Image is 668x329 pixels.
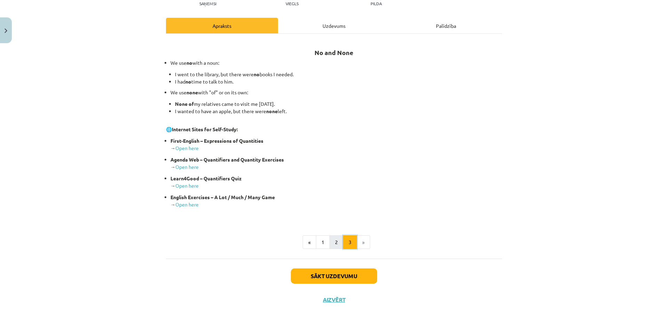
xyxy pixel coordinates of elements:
[170,194,275,200] strong: English Exercises – A Lot / Much / Many Game
[170,137,502,152] p: →
[175,201,199,207] a: Open here
[186,89,198,95] strong: none
[172,126,238,132] strong: Internet Sites for Self-Study:
[343,235,357,249] button: 3
[278,18,390,33] div: Uzdevums
[170,194,502,208] p: →
[175,71,502,78] li: I went to the library, but there were books I needed.
[316,235,330,249] button: 1
[170,156,502,171] p: →
[266,108,278,114] strong: none
[291,268,377,284] button: Sākt uzdevumu
[170,59,502,66] p: We use with a noun:
[197,1,219,6] p: Saņemsi
[175,78,502,85] li: I had time to talk to him.
[170,89,502,96] p: We use with "of" or on its own:
[371,1,382,6] p: pilda
[186,60,192,66] strong: no
[175,101,194,107] strong: None of
[254,71,260,77] strong: no
[170,156,284,163] strong: Agenda Web – Quantifiers and Quantity Exercises
[166,235,502,249] nav: Page navigation example
[185,78,191,85] strong: no
[5,29,7,33] img: icon-close-lesson-0947bae3869378f0d4975bcd49f059093ad1ed9edebbc8119c70593378902aed.svg
[166,126,502,133] p: 🌐
[390,18,502,33] div: Palīdzība
[303,235,316,249] button: «
[175,164,199,170] a: Open here
[170,175,241,181] strong: Learn4Good – Quantifiers Quiz
[329,235,343,249] button: 2
[170,175,502,189] p: →
[175,182,199,189] a: Open here
[315,48,353,56] strong: No and None
[175,108,502,122] li: I wanted to have an apple, but there were left.
[286,1,299,6] p: Viegls
[175,100,502,108] li: my relatives came to visit me [DATE].
[166,18,278,33] div: Apraksts
[321,296,347,303] button: Aizvērt
[175,145,199,151] a: Open here
[170,138,263,144] strong: First-English – Expressions of Quantities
